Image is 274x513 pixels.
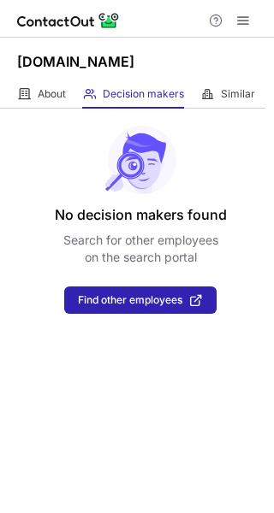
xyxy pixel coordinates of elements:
header: No decision makers found [55,204,227,225]
span: About [38,87,66,101]
h1: [DOMAIN_NAME] [17,51,134,72]
img: No leads found [104,126,177,194]
button: Find other employees [64,286,217,314]
span: Find other employees [78,294,182,306]
p: Search for other employees on the search portal [63,232,218,266]
span: Similar [221,87,255,101]
img: ContactOut v5.3.10 [17,10,120,31]
span: Decision makers [103,87,184,101]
